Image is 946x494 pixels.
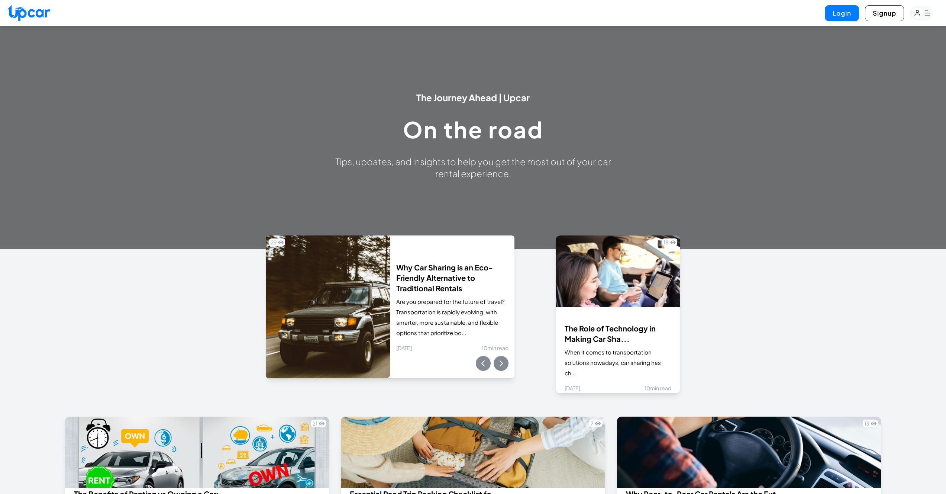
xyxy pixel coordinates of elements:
img: image [617,417,881,488]
span: [DATE] [565,384,580,392]
span: 13 [864,420,869,427]
button: Signup [865,5,904,21]
img: Upcar Logo [7,5,50,21]
img: image [266,235,390,378]
img: image [341,417,605,488]
h2: Why Car Sharing is an Eco-Friendly Alternative to Traditional Rentals [396,262,508,293]
img: image [65,417,329,488]
h3: Tips, updates, and insights to help you get the most out of your car rental experience. [330,155,616,179]
span: [DATE] [396,344,412,352]
span: 21 [313,420,317,427]
span: 10 min read [482,344,508,352]
span: 29 [271,238,277,246]
h1: On the road [330,118,616,141]
button: Login [825,5,859,21]
img: image [556,235,680,307]
p: When it comes to transportation solutions nowadays, car sharing has ch... [565,347,671,378]
span: 7 [591,420,594,427]
h3: The Journey Ahead | Upcar [330,92,616,103]
h3: The Role of Technology in Making Car Sha... [565,323,671,344]
span: 10 min read [645,384,671,392]
p: Are you prepared for the future of travel? Transportation is rapidly evolving, with smarter, more... [396,296,508,338]
span: 18 [664,238,669,246]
